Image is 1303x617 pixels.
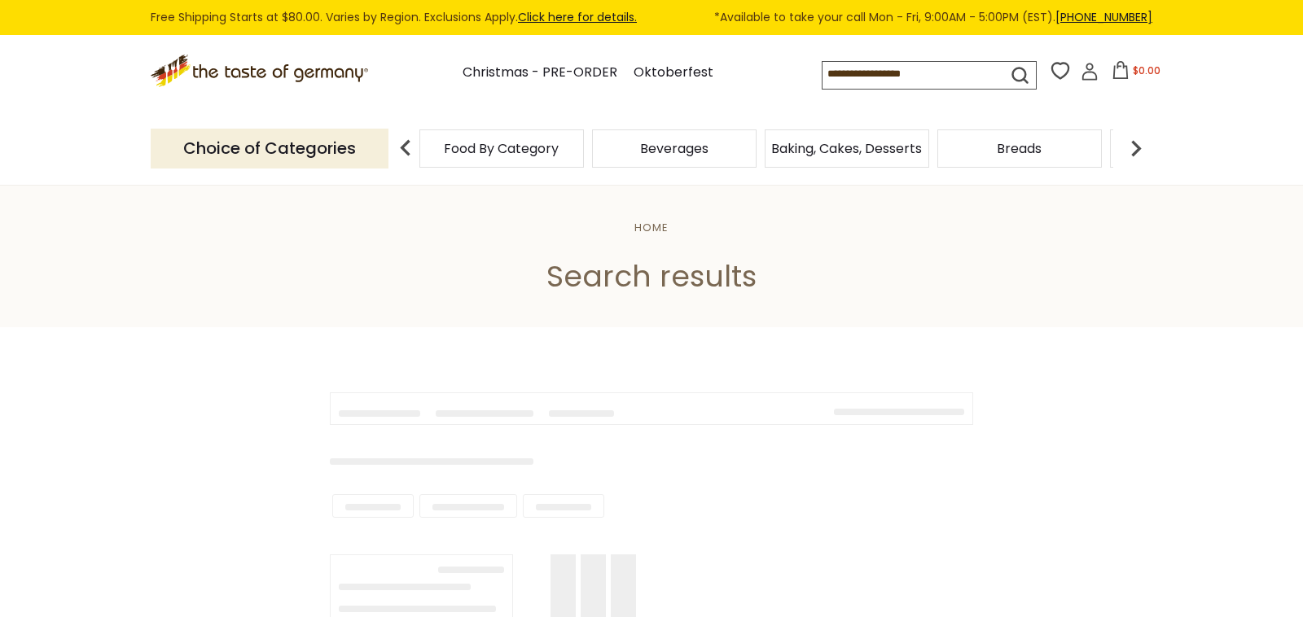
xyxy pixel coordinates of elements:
a: Click here for details. [518,9,637,25]
div: Free Shipping Starts at $80.00. Varies by Region. Exclusions Apply. [151,8,1152,27]
span: $0.00 [1133,63,1160,77]
p: Choice of Categories [151,129,388,168]
a: Beverages [640,142,709,155]
a: Christmas - PRE-ORDER [463,62,617,84]
a: Food By Category [444,142,559,155]
img: previous arrow [389,132,422,164]
a: Home [634,220,669,235]
img: next arrow [1120,132,1152,164]
span: *Available to take your call Mon - Fri, 9:00AM - 5:00PM (EST). [714,8,1152,27]
a: [PHONE_NUMBER] [1055,9,1152,25]
a: Breads [997,142,1042,155]
a: Baking, Cakes, Desserts [771,142,922,155]
a: Oktoberfest [634,62,713,84]
button: $0.00 [1102,61,1171,85]
h1: Search results [50,258,1253,295]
